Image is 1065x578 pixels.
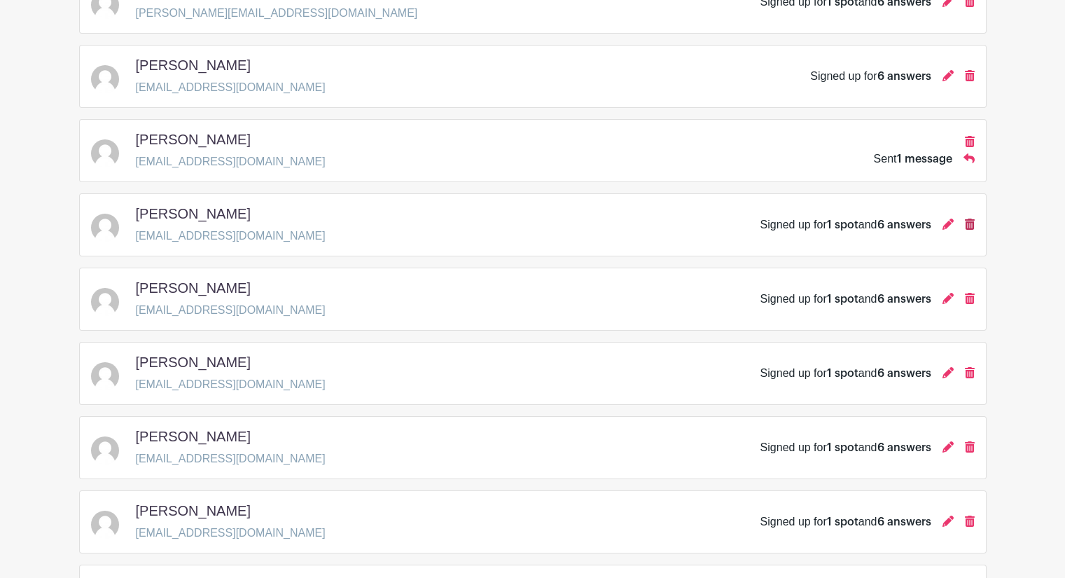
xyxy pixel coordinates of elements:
h5: [PERSON_NAME] [136,57,251,74]
span: 6 answers [877,219,931,230]
p: [EMAIL_ADDRESS][DOMAIN_NAME] [136,79,326,96]
img: default-ce2991bfa6775e67f084385cd625a349d9dcbb7a52a09fb2fda1e96e2d18dcdb.png [91,511,119,539]
span: 1 spot [827,219,858,230]
span: 6 answers [877,71,931,82]
img: default-ce2991bfa6775e67f084385cd625a349d9dcbb7a52a09fb2fda1e96e2d18dcdb.png [91,362,119,390]
div: Signed up for and [760,291,931,308]
h5: [PERSON_NAME] [136,205,251,222]
span: 6 answers [877,294,931,305]
span: 6 answers [877,516,931,528]
span: 6 answers [877,442,931,453]
span: 1 message [897,153,952,165]
p: [EMAIL_ADDRESS][DOMAIN_NAME] [136,228,326,245]
span: 1 spot [827,516,858,528]
div: Signed up for [810,68,931,85]
p: [EMAIL_ADDRESS][DOMAIN_NAME] [136,525,326,542]
p: [EMAIL_ADDRESS][DOMAIN_NAME] [136,153,326,170]
h5: [PERSON_NAME] [136,354,251,371]
p: [EMAIL_ADDRESS][DOMAIN_NAME] [136,302,326,319]
img: default-ce2991bfa6775e67f084385cd625a349d9dcbb7a52a09fb2fda1e96e2d18dcdb.png [91,288,119,316]
div: Sent [874,151,952,167]
h5: [PERSON_NAME] [136,428,251,445]
span: 1 spot [827,368,858,379]
div: Signed up for and [760,439,931,456]
p: [EMAIL_ADDRESS][DOMAIN_NAME] [136,376,326,393]
p: [PERSON_NAME][EMAIL_ADDRESS][DOMAIN_NAME] [136,5,418,22]
span: 1 spot [827,294,858,305]
div: Signed up for and [760,216,931,233]
div: Signed up for and [760,514,931,530]
img: default-ce2991bfa6775e67f084385cd625a349d9dcbb7a52a09fb2fda1e96e2d18dcdb.png [91,65,119,93]
h5: [PERSON_NAME] [136,502,251,519]
img: default-ce2991bfa6775e67f084385cd625a349d9dcbb7a52a09fb2fda1e96e2d18dcdb.png [91,214,119,242]
span: 6 answers [877,368,931,379]
img: default-ce2991bfa6775e67f084385cd625a349d9dcbb7a52a09fb2fda1e96e2d18dcdb.png [91,436,119,465]
h5: [PERSON_NAME] [136,280,251,296]
span: 1 spot [827,442,858,453]
h5: [PERSON_NAME] [136,131,251,148]
p: [EMAIL_ADDRESS][DOMAIN_NAME] [136,450,326,467]
img: default-ce2991bfa6775e67f084385cd625a349d9dcbb7a52a09fb2fda1e96e2d18dcdb.png [91,139,119,167]
div: Signed up for and [760,365,931,382]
